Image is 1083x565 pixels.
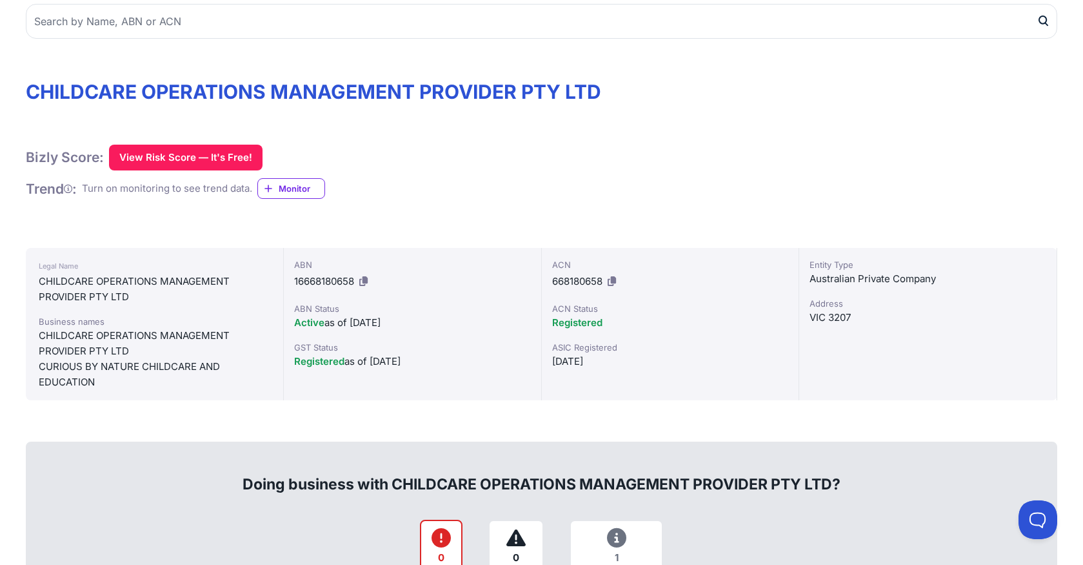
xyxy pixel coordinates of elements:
div: Turn on monitoring to see trend data. [82,181,252,196]
span: Registered [552,316,602,329]
div: [DATE] [552,354,789,369]
span: Registered [294,355,344,367]
div: CHILDCARE OPERATIONS MANAGEMENT PROVIDER PTY LTD [39,274,270,305]
div: Address [810,297,1046,310]
div: ACN [552,258,789,271]
div: ABN [294,258,531,271]
a: Monitor [257,178,325,199]
span: Monitor [279,182,324,195]
div: Entity Type [810,258,1046,271]
div: as of [DATE] [294,354,531,369]
div: Business names [39,315,270,328]
div: as of [DATE] [294,315,531,331]
h1: Bizly Score: [26,149,104,166]
button: View Risk Score — It's Free! [109,145,263,170]
span: Active [294,316,324,329]
div: Doing business with CHILDCARE OPERATIONS MANAGEMENT PROVIDER PTY LTD? [40,453,1043,495]
span: 668180658 [552,275,602,287]
div: Legal Name [39,258,270,274]
div: VIC 3207 [810,310,1046,325]
iframe: Toggle Customer Support [1018,500,1057,539]
div: ACN Status [552,302,789,315]
h1: Trend : [26,180,77,198]
div: Australian Private Company [810,271,1046,287]
div: GST Status [294,341,531,354]
div: ASIC Registered [552,341,789,354]
div: CURIOUS BY NATURE CHILDCARE AND EDUCATION [39,359,270,390]
input: Search by Name, ABN or ACN [26,4,1057,39]
div: ABN Status [294,302,531,315]
span: 16668180658 [294,275,354,287]
div: CHILDCARE OPERATIONS MANAGEMENT PROVIDER PTY LTD [39,328,270,359]
h1: CHILDCARE OPERATIONS MANAGEMENT PROVIDER PTY LTD [26,80,1057,103]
